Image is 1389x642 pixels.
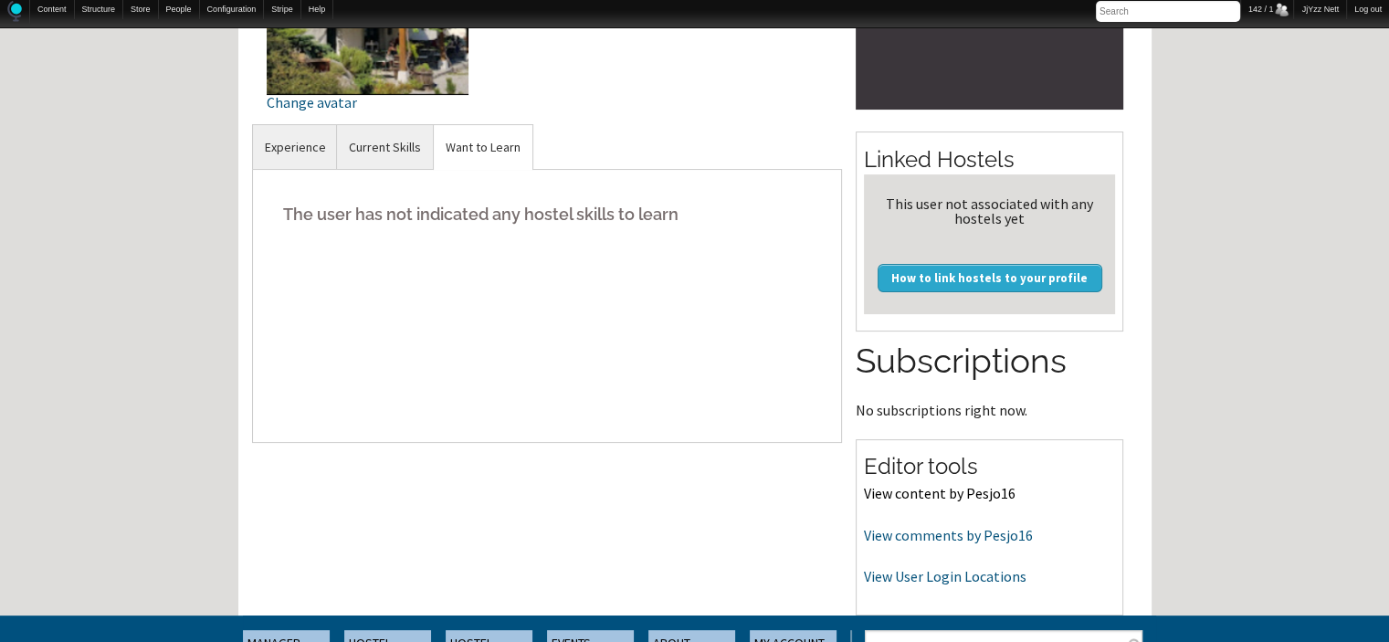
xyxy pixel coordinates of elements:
h2: Subscriptions [856,338,1123,385]
a: View content by Pesjo16 [864,484,1015,502]
a: How to link hostels to your profile [878,264,1102,291]
div: This user not associated with any hostels yet [871,196,1108,226]
a: Current Skills [337,125,433,170]
div: Change avatar [267,95,468,110]
img: Home [7,1,22,22]
a: Want to Learn [434,125,532,170]
h2: Linked Hostels [864,144,1115,175]
h5: The user has not indicated any hostel skills to learn [267,186,828,242]
a: View comments by Pesjo16 [864,526,1033,544]
h2: Editor tools [864,451,1115,482]
section: No subscriptions right now. [856,338,1123,416]
input: Search [1096,1,1240,22]
a: View User Login Locations [864,567,1026,585]
a: Experience [253,125,338,170]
